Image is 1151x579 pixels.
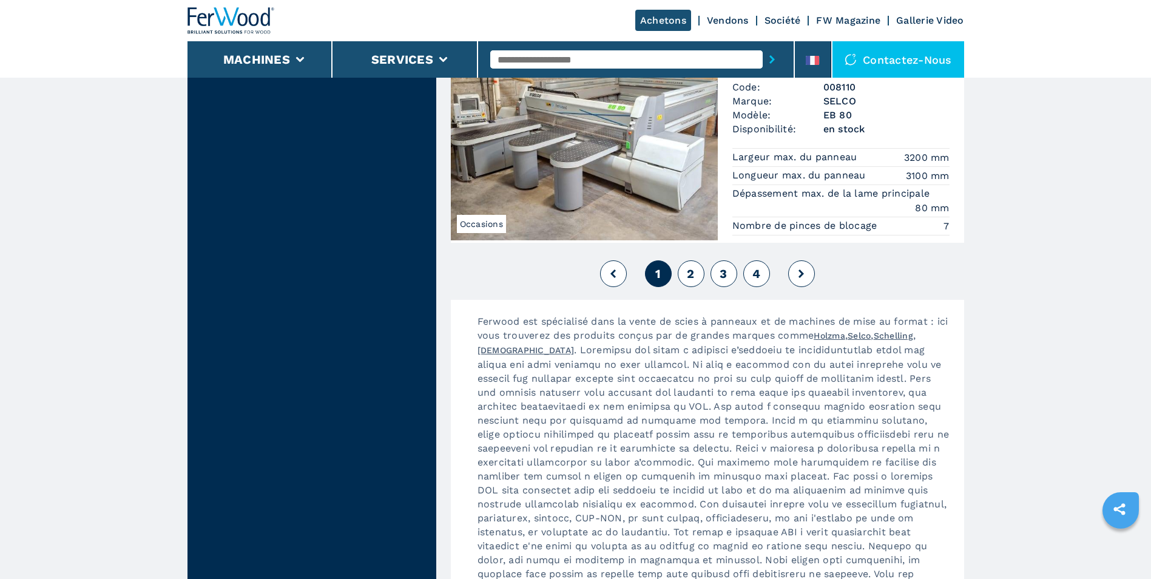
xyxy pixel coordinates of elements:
[765,15,801,26] a: Société
[943,219,949,233] em: 7
[915,201,949,215] em: 80 mm
[732,169,869,182] p: Longueur max. du panneau
[732,187,933,200] p: Dépassement max. de la lame principale
[732,151,860,164] p: Largeur max. du panneau
[732,80,823,94] span: Code:
[1104,494,1135,524] a: sharethis
[223,52,290,67] button: Machines
[635,10,691,31] a: Achetons
[732,94,823,108] span: Marque:
[707,15,749,26] a: Vendons
[896,15,964,26] a: Gallerie Video
[720,266,727,281] span: 3
[823,122,950,136] span: en stock
[451,34,718,240] img: Scie À Panneaux À Chargement Frontal SELCO EB 80
[732,108,823,122] span: Modèle:
[874,331,913,340] a: Schelling
[823,108,950,122] h3: EB 80
[678,260,704,287] button: 2
[763,46,781,73] button: submit-button
[478,345,575,355] a: [DEMOGRAPHIC_DATA]
[816,15,880,26] a: FW Magazine
[687,266,694,281] span: 2
[752,266,760,281] span: 4
[814,331,845,340] a: Holzma
[906,169,950,183] em: 3100 mm
[823,94,950,108] h3: SELCO
[451,34,964,242] a: Scie À Panneaux À Chargement Frontal SELCO EB 80OccasionsScie À Panneaux À Chargement FrontalCode...
[743,260,770,287] button: 4
[187,7,275,34] img: Ferwood
[904,151,950,164] em: 3200 mm
[371,52,433,67] button: Services
[823,80,950,94] h3: 008110
[711,260,737,287] button: 3
[732,122,823,136] span: Disponibilité:
[1099,524,1142,570] iframe: Chat
[845,53,857,66] img: Contactez-nous
[655,266,661,281] span: 1
[457,215,506,233] span: Occasions
[732,219,880,232] p: Nombre de pinces de blocage
[848,331,871,340] a: Selco
[832,41,964,78] div: Contactez-nous
[645,260,672,287] button: 1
